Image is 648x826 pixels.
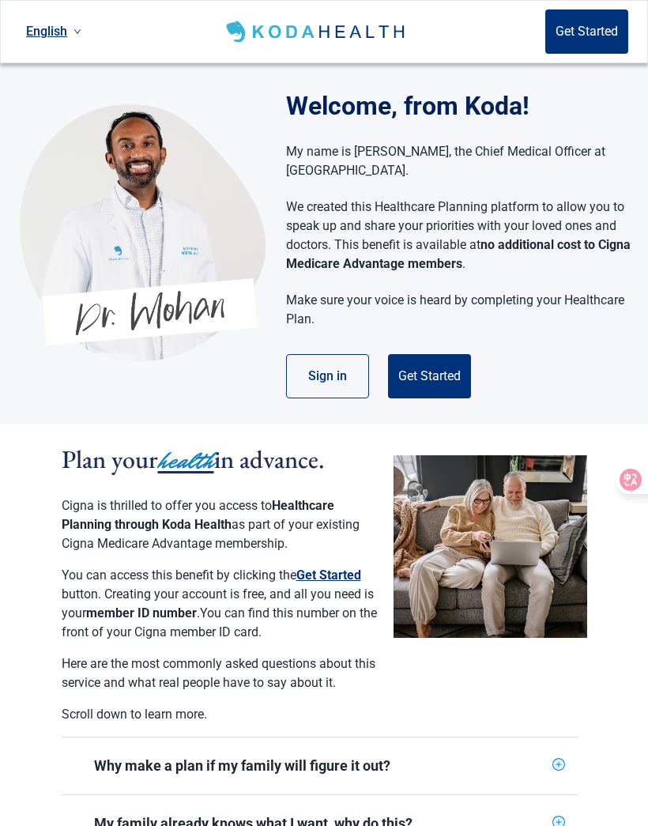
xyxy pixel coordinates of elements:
div: Why make a plan if my family will figure it out? [62,737,578,794]
p: We created this Healthcare Planning platform to allow you to speak up and share your priorities w... [286,198,632,273]
p: Here are the most commonly asked questions about this service and what real people have to say ab... [62,654,378,692]
p: Make sure your voice is heard by completing your Healthcare Plan. [286,291,632,329]
a: Current language: English [20,18,88,44]
span: in advance. [214,443,325,476]
strong: member ID number [86,605,197,620]
img: Koda Health [20,104,266,361]
button: Sign in [286,354,369,398]
span: health [158,443,214,478]
img: Koda Health [223,19,410,44]
div: Why make a plan if my family will figure it out? [94,756,546,775]
button: Get Started [388,354,471,398]
p: Scroll down to learn more. [62,705,378,724]
button: Get Started [545,9,628,54]
span: plus-circle [552,758,565,771]
button: Get Started [296,566,361,585]
span: down [73,28,81,36]
p: My name is [PERSON_NAME], the Chief Medical Officer at [GEOGRAPHIC_DATA]. [286,142,632,180]
h1: Welcome, from Koda! [286,87,648,125]
p: You can access this benefit by clicking the button. Creating your account is free, and all you ne... [62,566,378,642]
span: Cigna is thrilled to offer you access to [62,498,272,513]
img: Couple planning their healthcare together [394,455,587,638]
span: Plan your [62,443,158,476]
